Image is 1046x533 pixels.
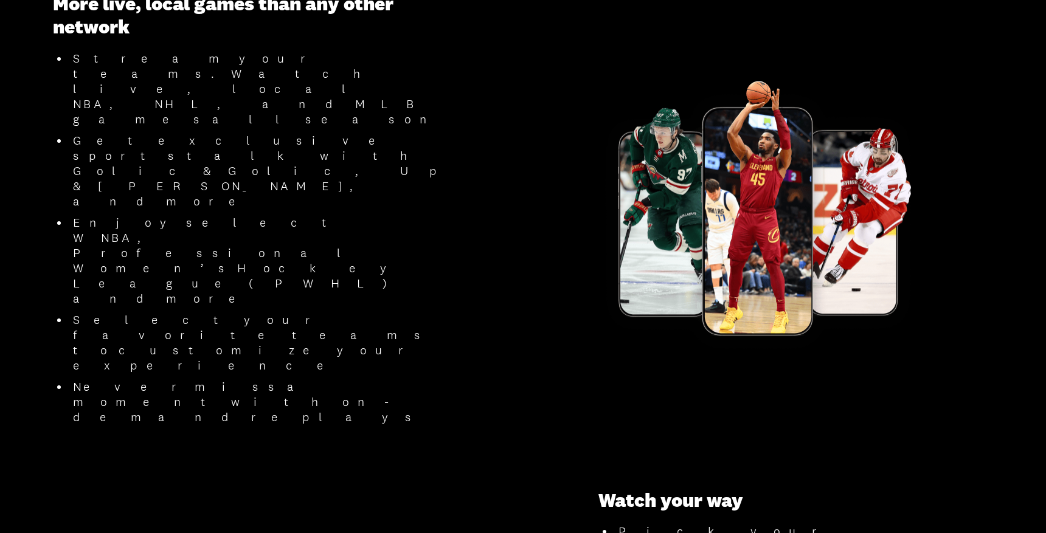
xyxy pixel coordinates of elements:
[69,312,448,373] li: Select your favorite teams to customize your experience
[69,379,448,425] li: Never miss a moment with on-demand replays
[69,133,448,209] li: Get exclusive sports talk with Golic & Golic, Up & [PERSON_NAME], and more
[598,489,994,512] h3: Watch your way
[69,51,448,127] li: Stream your teams. Watch live, local NBA, NHL, and MLB games all season
[69,215,448,306] li: Enjoy select WNBA, Professional Women’s Hockey League (PWHL) and more
[505,74,994,349] img: Promotional Image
